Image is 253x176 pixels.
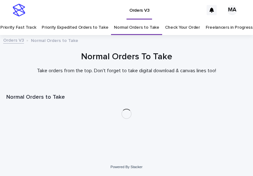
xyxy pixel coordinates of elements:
[6,51,247,63] h1: Normal Orders To Take
[6,68,247,74] p: Take orders from the top. Don't forget to take digital download & canvas lines too!
[31,37,78,44] p: Normal Orders to Take
[114,20,159,35] a: Normal Orders to Take
[13,4,25,16] img: stacker-logo-s-only.png
[3,36,24,44] a: Orders V3
[227,5,237,15] div: MA
[6,94,247,101] h1: Normal Orders to Take
[42,20,108,35] a: Priority Expedited Orders to Take
[0,20,36,35] a: Priority Fast Track
[165,20,200,35] a: Check Your Order
[110,165,142,169] a: Powered By Stacker
[206,20,253,35] a: Freelancers in Progress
